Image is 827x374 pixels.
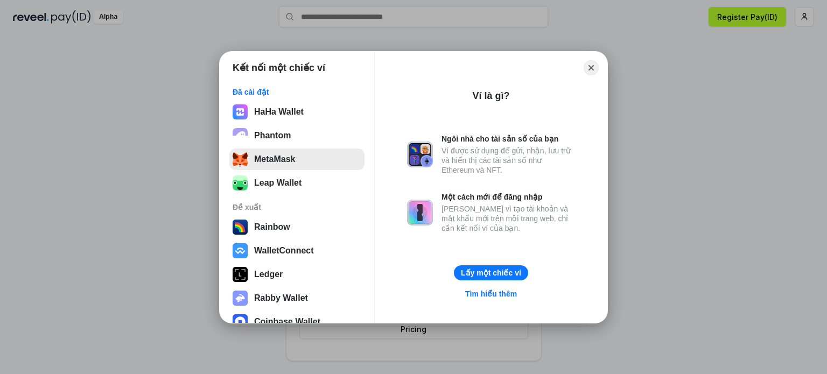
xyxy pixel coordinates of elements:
button: Close [584,60,599,75]
div: [PERSON_NAME] vì tạo tài khoản và mật khẩu mới trên mỗi trang web, chỉ cần kết nối ví của bạn. [441,204,575,233]
div: Đề xuất [233,202,361,212]
img: czlE1qaAbsgAAACV0RVh0ZGF0ZTpjcmVhdGUAMjAyNC0wNS0wN1QwMzo0NTo1MSswMDowMJbjUeUAAAAldEVYdGRhdGU6bW9k... [233,104,248,119]
button: Coinbase Wallet [229,311,365,333]
div: Rainbow [254,222,290,232]
button: Rainbow [229,216,365,238]
img: svg+xml,%3Csvg%20width%3D%2228%22%20height%3D%2228%22%20viewBox%3D%220%200%2028%2028%22%20fill%3D... [233,243,248,258]
img: z+3L+1FxxXUeUMECPaK8gprIwhdlxV+hQdAXuUyJwW6xfJRlUUBFGbLJkqNlJgXjn6ghaAaYmDimBFRMSIqKAGPGvqu25lMm1... [233,175,248,190]
div: Tìm hiểu thêm [465,289,517,299]
img: svg+xml;base64,PHN2ZyB3aWR0aD0iMzUiIGhlaWdodD0iMzQiIHZpZXdCb3g9IjAgMCAzNSAzNCIgZmlsbD0ibm9uZSIgeG... [233,152,248,167]
button: Rabby Wallet [229,287,365,309]
button: Lấy một chiếc ví [454,265,528,280]
button: Ledger [229,264,365,285]
div: Ledger [254,270,283,279]
div: Ví là gì? [472,89,509,102]
div: Rabby Wallet [254,293,308,303]
button: Leap Wallet [229,172,365,194]
h1: Kết nối một chiếc ví [233,61,325,74]
img: svg+xml,%3Csvg%20width%3D%22120%22%20height%3D%22120%22%20viewBox%3D%220%200%20120%20120%22%20fil... [233,220,248,235]
div: Một cách mới để đăng nhập [441,192,575,202]
button: MetaMask [229,149,365,170]
img: svg+xml,%3Csvg%20xmlns%3D%22http%3A%2F%2Fwww.w3.org%2F2000%2Fsvg%22%20fill%3D%22none%22%20viewBox... [407,142,433,167]
img: svg+xml,%3Csvg%20width%3D%2228%22%20height%3D%2228%22%20viewBox%3D%220%200%2028%2028%22%20fill%3D... [233,314,248,329]
div: Ngôi nhà cho tài sản số của bạn [441,134,575,144]
div: Ví được sử dụng để gửi, nhận, lưu trữ và hiển thị các tài sản số như Ethereum và NFT. [441,146,575,175]
div: MetaMask [254,154,295,164]
div: Đã cài đặt [233,87,361,97]
div: HaHa Wallet [254,107,304,117]
div: Phantom [254,131,291,140]
div: WalletConnect [254,246,314,256]
button: Phantom [229,125,365,146]
img: svg+xml,%3Csvg%20xmlns%3D%22http%3A%2F%2Fwww.w3.org%2F2000%2Fsvg%22%20width%3D%2228%22%20height%3... [233,267,248,282]
a: Tìm hiểu thêm [459,287,523,301]
div: Coinbase Wallet [254,317,320,327]
button: WalletConnect [229,240,365,262]
img: epq2vO3P5aLWl15yRS7Q49p1fHTx2Sgh99jU3kfXv7cnPATIVQHAx5oQs66JWv3SWEjHOsb3kKgmE5WNBxBId7C8gm8wEgOvz... [233,128,248,143]
img: svg+xml,%3Csvg%20xmlns%3D%22http%3A%2F%2Fwww.w3.org%2F2000%2Fsvg%22%20fill%3D%22none%22%20viewBox... [407,200,433,225]
img: svg+xml,%3Csvg%20xmlns%3D%22http%3A%2F%2Fwww.w3.org%2F2000%2Fsvg%22%20fill%3D%22none%22%20viewBox... [233,291,248,306]
div: Lấy một chiếc ví [461,268,521,278]
button: HaHa Wallet [229,101,365,123]
div: Leap Wallet [254,178,302,188]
